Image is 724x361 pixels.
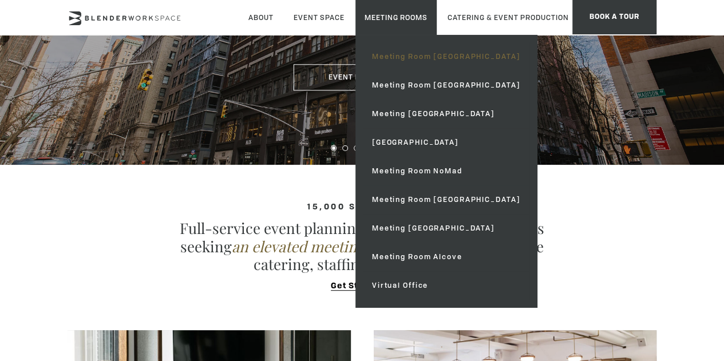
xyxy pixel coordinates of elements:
a: Meeting Room [GEOGRAPHIC_DATA] [363,185,529,214]
h4: 15,000 sqft venue [68,203,656,212]
a: Event Brochure [294,64,430,90]
a: Meeting Room [GEOGRAPHIC_DATA] [363,42,529,71]
a: Meeting [GEOGRAPHIC_DATA] [363,214,529,243]
button: Get Started [327,281,397,291]
p: Full-service event planning and production for client's seeking , we coordinate catering, staffin... [162,219,563,273]
a: Virtual Office [363,271,529,300]
em: an elevated meeting experience [232,236,442,256]
a: Meeting Room [GEOGRAPHIC_DATA] [363,71,529,100]
a: Meeting [GEOGRAPHIC_DATA] [363,100,529,128]
a: Meeting Room NoMad [363,157,529,185]
iframe: Chat Widget [667,306,724,361]
span: Get Started [331,282,382,291]
a: [GEOGRAPHIC_DATA] [363,128,529,157]
a: Meeting Room Alcove [363,243,529,271]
